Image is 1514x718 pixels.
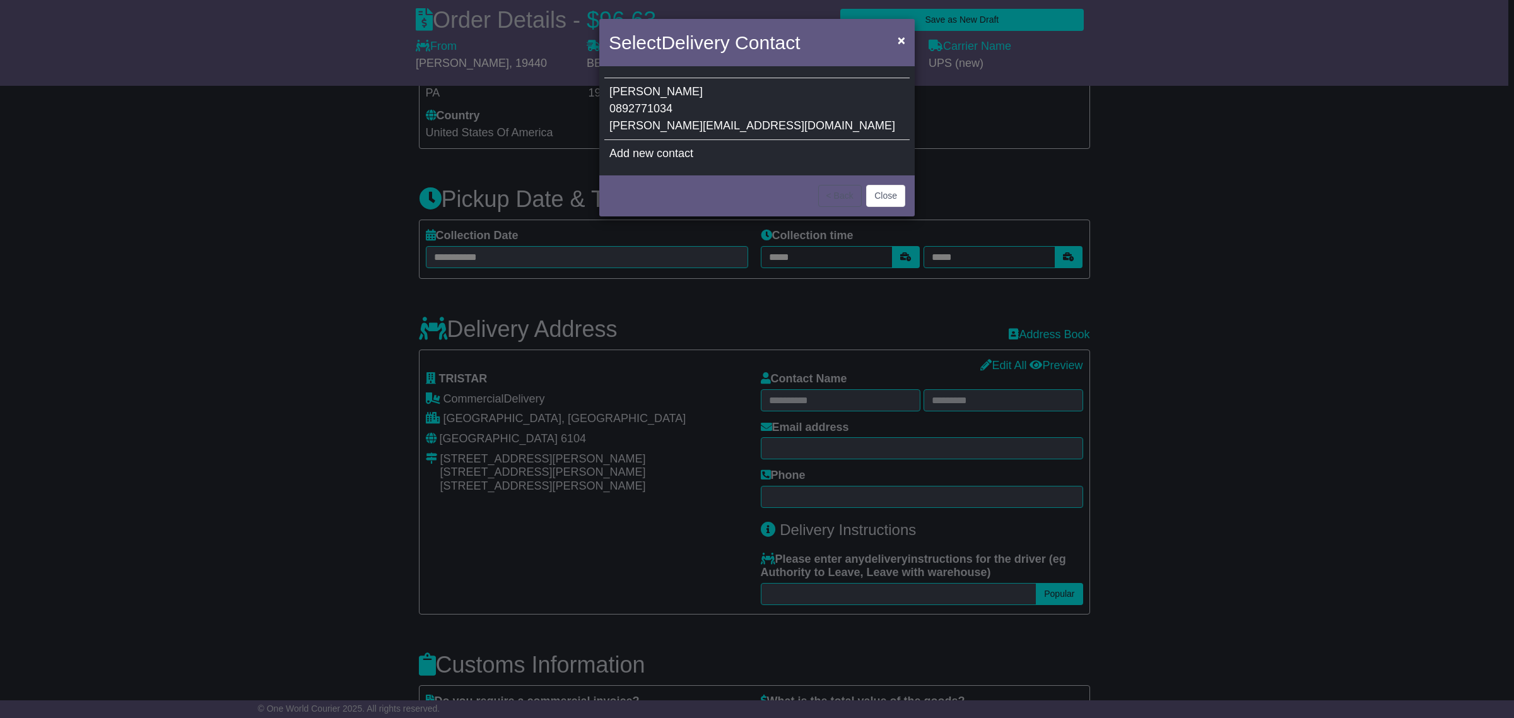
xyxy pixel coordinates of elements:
[609,28,800,57] h4: Select
[818,185,862,207] button: < Back
[866,185,905,207] button: Close
[891,27,912,53] button: Close
[609,102,672,115] span: 0892771034
[609,85,703,98] span: [PERSON_NAME]
[735,32,800,53] span: Contact
[898,33,905,47] span: ×
[609,119,895,132] span: [PERSON_NAME][EMAIL_ADDRESS][DOMAIN_NAME]
[661,32,729,53] span: Delivery
[609,147,693,160] span: Add new contact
